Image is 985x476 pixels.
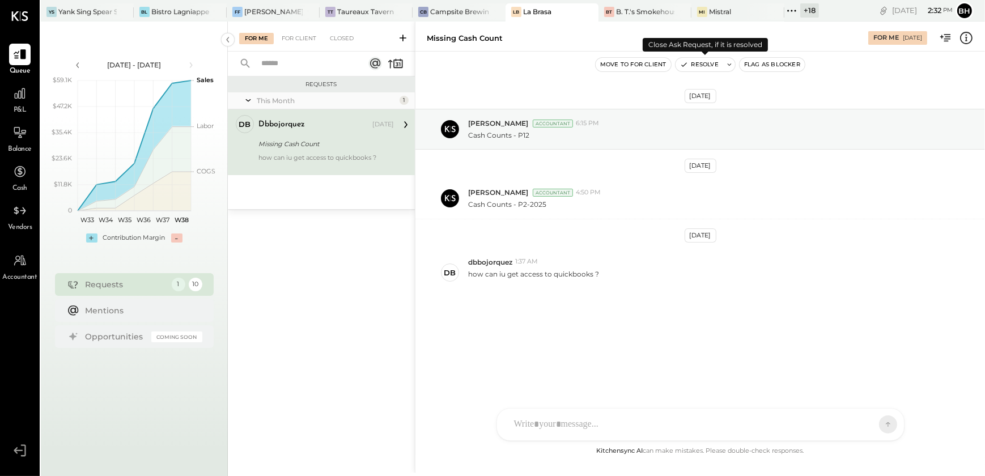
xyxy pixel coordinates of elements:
button: Flag as Blocker [740,58,805,71]
text: $11.8K [54,180,72,188]
button: Resolve [676,58,723,71]
div: Missing Cash Count [258,138,390,150]
div: Mentions [86,305,197,316]
text: W33 [80,216,94,224]
div: La Brasa [523,7,551,16]
div: [PERSON_NAME], LLC [244,7,303,16]
div: For Me [873,33,899,42]
div: B. T.'s Smokehouse [616,7,674,16]
a: Vendors [1,200,39,233]
div: how can iu get access to quickbooks ? [258,154,394,169]
span: Balance [8,144,32,155]
div: This Month [257,96,397,105]
div: 1 [400,96,409,105]
a: P&L [1,83,39,116]
div: [DATE] [685,159,716,173]
text: $47.2K [53,102,72,110]
div: 1 [172,278,185,291]
text: W35 [118,216,131,224]
text: $35.4K [52,128,72,136]
div: Requests [233,80,409,88]
div: 10 [189,278,202,291]
button: Move to for client [596,58,671,71]
text: Labor [197,122,214,130]
p: Cash Counts - P12 [468,130,529,140]
span: dbbojorquez [468,257,512,267]
div: TT [325,7,336,17]
div: Accountant [533,120,573,127]
span: 1:37 AM [515,257,538,266]
text: W38 [174,216,188,224]
div: Opportunities [86,331,146,342]
span: 6:15 PM [576,119,599,128]
div: Mistral [709,7,731,16]
div: Bistro Lagniappe [151,7,209,16]
div: + 18 [800,3,819,18]
div: [DATE] [372,120,394,129]
text: $23.6K [52,154,72,162]
div: [DATE] [903,34,922,42]
div: Close Ask Request, if it is resolved [643,38,768,52]
div: db [444,267,456,278]
div: [DATE] [892,5,953,16]
text: W37 [156,216,169,224]
text: COGS [197,167,215,175]
span: Cash [12,184,27,194]
div: + [86,233,97,243]
div: BT [604,7,614,17]
div: copy link [878,5,889,16]
span: [PERSON_NAME] [468,118,528,128]
p: Cash Counts - P2-2025 [468,199,546,209]
span: Vendors [8,223,32,233]
div: db [239,119,251,130]
div: Contribution Margin [103,233,165,243]
span: 4:50 PM [576,188,601,197]
div: CB [418,7,428,17]
div: For Client [276,33,322,44]
div: [DATE] - [DATE] [86,60,182,70]
div: LB [511,7,521,17]
a: Queue [1,44,39,76]
div: [DATE] [685,228,716,243]
div: Closed [324,33,359,44]
div: Mi [697,7,707,17]
text: W34 [99,216,113,224]
div: Coming Soon [151,331,202,342]
text: W36 [137,216,151,224]
div: YS [46,7,57,17]
div: BL [139,7,150,17]
div: Yank Sing Spear Street [58,7,117,16]
p: how can iu get access to quickbooks ? [468,269,599,288]
text: $59.1K [53,76,72,84]
div: Taureaux Tavern [337,7,394,16]
a: Accountant [1,250,39,283]
span: Queue [10,66,31,76]
div: Requests [86,279,166,290]
text: 0 [68,206,72,214]
div: dbbojorquez [258,119,305,130]
a: Cash [1,161,39,194]
text: Sales [197,76,214,84]
div: FF [232,7,243,17]
div: For Me [239,33,274,44]
span: P&L [14,105,27,116]
a: Balance [1,122,39,155]
div: [DATE] [685,89,716,103]
span: [PERSON_NAME] [468,188,528,197]
div: Campsite Brewing [430,7,489,16]
div: Accountant [533,189,573,197]
button: Bh [956,2,974,20]
div: Missing Cash Count [427,33,503,44]
div: - [171,233,182,243]
span: Accountant [3,273,37,283]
